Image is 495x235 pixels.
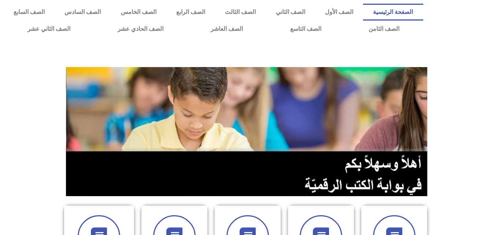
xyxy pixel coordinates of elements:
[4,4,55,21] a: الصف السابع
[4,21,94,37] a: الصف الثاني عشر
[266,21,345,37] a: الصف التاسع
[266,4,315,21] a: الصف الثاني
[166,4,215,21] a: الصف الرابع
[111,4,166,21] a: الصف الخامس
[345,21,423,37] a: الصف الثامن
[187,21,266,37] a: الصف العاشر
[94,21,187,37] a: الصف الحادي عشر
[315,4,363,21] a: الصف الأول
[363,4,423,21] a: الصفحة الرئيسية
[55,4,111,21] a: الصف السادس
[215,4,266,21] a: الصف الثالث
